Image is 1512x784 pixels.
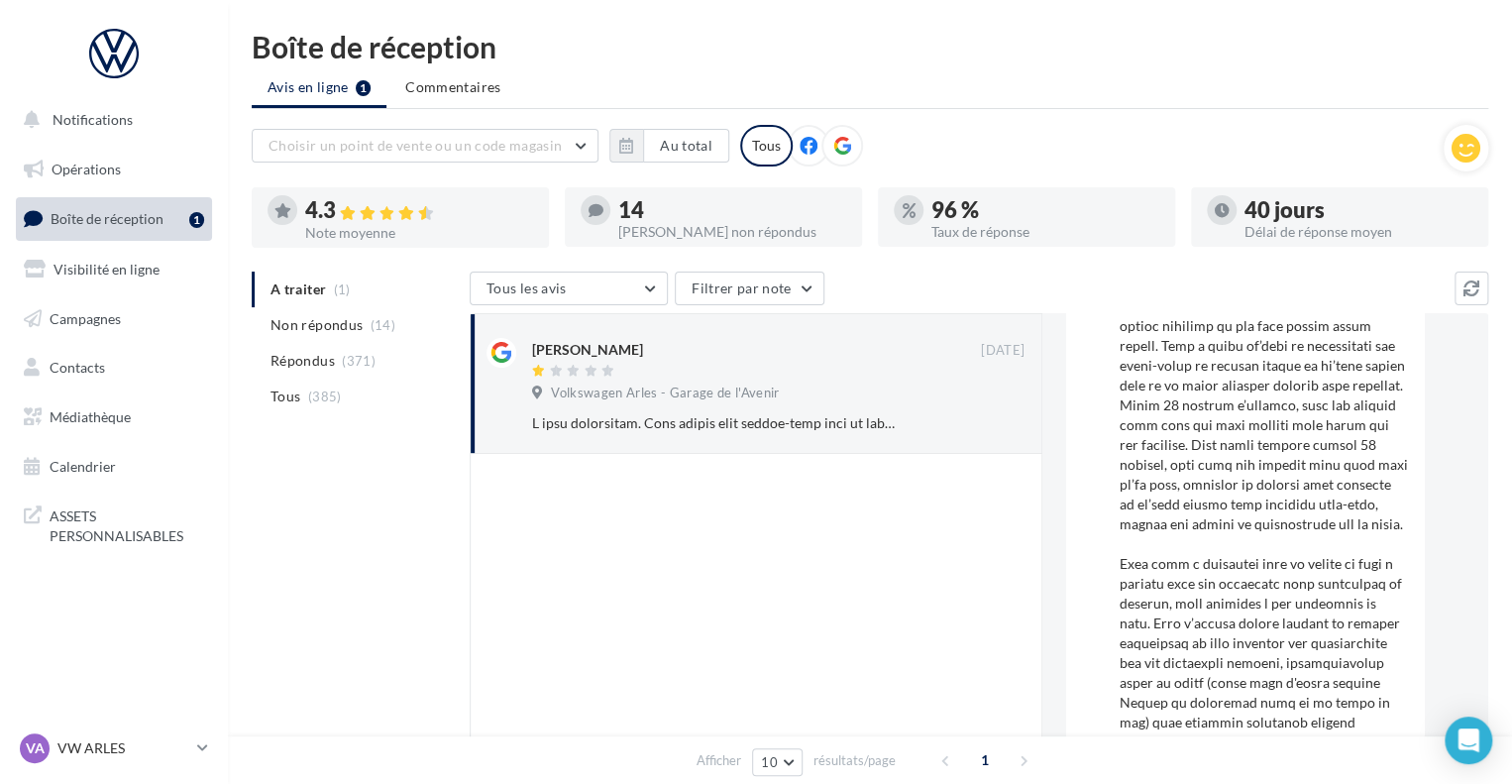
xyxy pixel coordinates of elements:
[931,199,1159,221] div: 96 %
[305,199,533,222] div: 4.3
[752,748,803,776] button: 10
[981,342,1025,360] span: [DATE]
[697,751,741,770] span: Afficher
[50,458,116,475] span: Calendrier
[551,385,779,402] span: Volkswagen Arles - Garage de l'Avenir
[305,226,533,240] div: Note moyenne
[12,298,216,340] a: Campagnes
[609,129,729,163] button: Au total
[269,137,562,154] span: Choisir un point de vente ou un code magasin
[57,738,189,758] p: VW ARLES
[12,495,216,553] a: ASSETS PERSONNALISABLES
[470,272,668,305] button: Tous les avis
[50,408,131,425] span: Médiathèque
[270,315,363,335] span: Non répondus
[189,212,204,228] div: 1
[12,396,216,438] a: Médiathèque
[1244,199,1472,221] div: 40 jours
[931,225,1159,239] div: Taux de réponse
[969,744,1001,776] span: 1
[12,149,216,190] a: Opérations
[643,129,729,163] button: Au total
[54,261,160,278] span: Visibilité en ligne
[618,199,846,221] div: 14
[761,754,778,770] span: 10
[618,225,846,239] div: [PERSON_NAME] non répondus
[405,77,500,97] span: Commentaires
[12,99,208,141] button: Notifications
[12,446,216,488] a: Calendrier
[675,272,824,305] button: Filtrer par note
[252,129,598,163] button: Choisir un point de vente ou un code magasin
[813,751,896,770] span: résultats/page
[50,359,105,376] span: Contacts
[16,729,212,767] a: VA VW ARLES
[308,389,342,404] span: (385)
[486,280,567,296] span: Tous les avis
[52,161,121,177] span: Opérations
[270,351,335,371] span: Répondus
[50,309,121,326] span: Campagnes
[12,249,216,290] a: Visibilité en ligne
[532,340,643,360] div: [PERSON_NAME]
[26,738,45,758] span: VA
[12,347,216,389] a: Contacts
[342,353,376,369] span: (371)
[532,413,896,433] div: L ipsu dolorsitam. Cons adipis elit seddoe-temp inci ut labore Etdolorema a'Enima mini veniamq no...
[252,32,1488,61] div: Boîte de réception
[50,503,204,545] span: ASSETS PERSONNALISABLES
[12,197,216,240] a: Boîte de réception1
[1445,717,1492,764] div: Open Intercom Messenger
[270,387,300,406] span: Tous
[51,210,163,227] span: Boîte de réception
[1244,225,1472,239] div: Délai de réponse moyen
[371,317,395,333] span: (14)
[740,125,793,167] div: Tous
[53,111,133,128] span: Notifications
